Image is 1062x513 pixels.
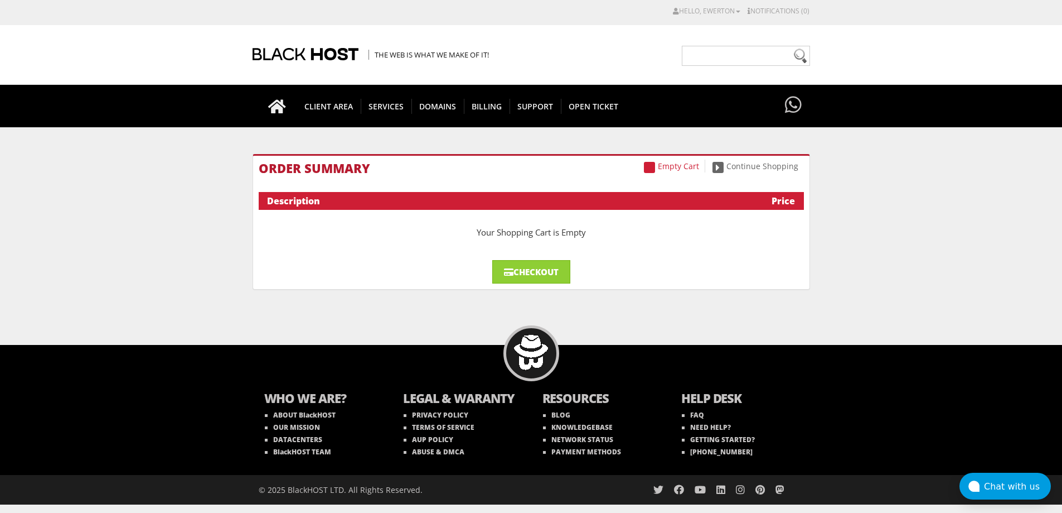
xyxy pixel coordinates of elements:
[403,390,520,409] b: LEGAL & WARANTY
[782,85,804,126] a: Have questions?
[542,390,659,409] b: RESOURCES
[638,160,705,172] a: Empty Cart
[257,85,297,127] a: Go to homepage
[265,410,336,420] a: ABOUT BlackHOST
[510,99,561,114] span: Support
[297,85,361,127] a: CLIENT AREA
[682,46,810,66] input: Need help?
[404,410,468,420] a: PRIVACY POLICY
[984,481,1051,492] div: Chat with us
[259,475,526,505] div: © 2025 BlackHOST LTD. All Rights Reserved.
[510,85,561,127] a: Support
[259,215,804,249] div: Your Shopping Cart is Empty
[561,99,626,114] span: Open Ticket
[267,195,716,207] div: Description
[259,161,804,175] h1: Order Summary
[716,195,795,207] div: Price
[681,390,798,409] b: HELP DESK
[361,85,412,127] a: SERVICES
[404,447,464,457] a: ABUSE & DMCA
[959,473,1051,500] button: Chat with us
[543,423,613,432] a: KNOWLEDGEBASE
[707,160,804,172] a: Continue Shopping
[561,85,626,127] a: Open Ticket
[264,390,381,409] b: WHO WE ARE?
[682,447,753,457] a: [PHONE_NUMBER]
[748,6,809,16] a: Notifications (0)
[411,99,464,114] span: Domains
[265,435,322,444] a: DATACENTERS
[265,423,320,432] a: OUR MISSION
[682,423,731,432] a: NEED HELP?
[411,85,464,127] a: Domains
[297,99,361,114] span: CLIENT AREA
[543,447,621,457] a: PAYMENT METHODS
[361,99,412,114] span: SERVICES
[682,410,704,420] a: FAQ
[492,260,570,284] a: Checkout
[464,85,510,127] a: Billing
[265,447,331,457] a: BlackHOST TEAM
[543,435,613,444] a: NETWORK STATUS
[673,6,740,16] a: Hello, Ewerton
[464,99,510,114] span: Billing
[404,423,474,432] a: TERMS OF SERVICE
[404,435,453,444] a: AUP POLICY
[543,410,570,420] a: BLOG
[513,335,549,370] img: BlackHOST mascont, Blacky.
[682,435,755,444] a: GETTING STARTED?
[368,50,489,60] span: The Web is what we make of it!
